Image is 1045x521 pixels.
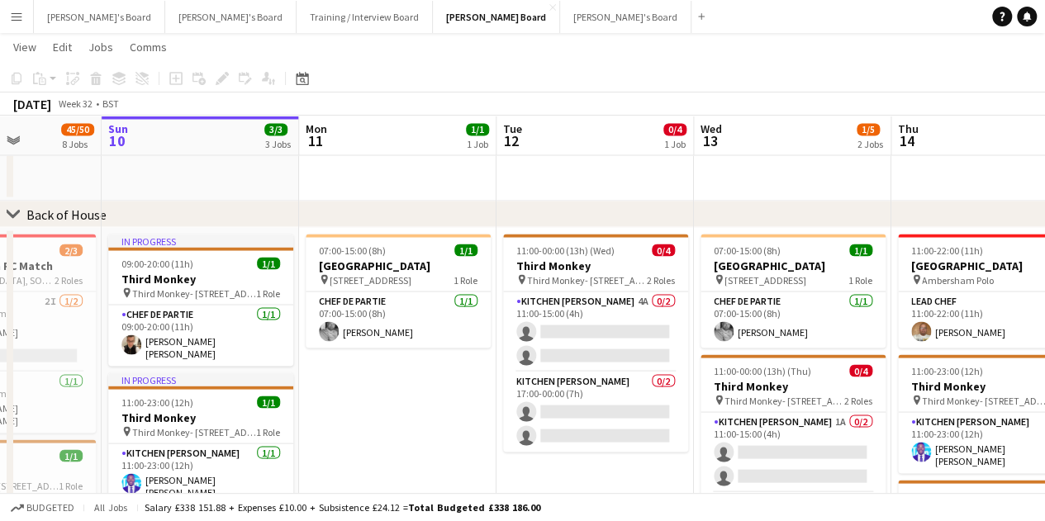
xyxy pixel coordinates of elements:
[108,305,293,366] app-card-role: Chef de Partie1/109:00-20:00 (11h)[PERSON_NAME] [PERSON_NAME]
[106,130,128,149] span: 10
[306,291,491,348] app-card-role: Chef de Partie1/107:00-15:00 (8h)[PERSON_NAME]
[61,123,94,135] span: 45/50
[714,244,781,256] span: 07:00-15:00 (8h)
[433,1,560,33] button: [PERSON_NAME] Board
[108,410,293,424] h3: Third Monkey
[701,378,886,393] h3: Third Monkey
[108,271,293,286] h3: Third Monkey
[13,40,36,54] span: View
[264,123,287,135] span: 3/3
[59,449,83,462] span: 1/1
[59,479,83,491] span: 1 Role
[857,123,880,135] span: 1/5
[108,443,293,504] app-card-role: Kitchen [PERSON_NAME]1/111:00-23:00 (12h)[PERSON_NAME] [PERSON_NAME]
[55,273,83,286] span: 2 Roles
[503,372,688,452] app-card-role: Kitchen [PERSON_NAME]0/217:00-00:00 (7h)
[701,412,886,492] app-card-role: Kitchen [PERSON_NAME]1A0/211:00-15:00 (4h)
[501,130,522,149] span: 12
[857,137,883,149] div: 2 Jobs
[503,234,688,452] app-job-card: 11:00-00:00 (13h) (Wed)0/4Third Monkey Third Monkey- [STREET_ADDRESS]2 RolesKitchen [PERSON_NAME]...
[911,244,983,256] span: 11:00-22:00 (11h)
[88,40,113,54] span: Jobs
[652,244,675,256] span: 0/4
[53,40,72,54] span: Edit
[527,273,647,286] span: Third Monkey- [STREET_ADDRESS]
[62,137,93,149] div: 8 Jobs
[647,273,675,286] span: 2 Roles
[844,394,872,406] span: 2 Roles
[330,273,411,286] span: [STREET_ADDRESS]
[467,137,488,149] div: 1 Job
[123,36,173,58] a: Comms
[701,258,886,272] h3: [GEOGRAPHIC_DATA]
[408,501,540,514] span: Total Budgeted £338 186.00
[132,425,256,438] span: Third Monkey- [STREET_ADDRESS]
[297,1,433,33] button: Training / Interview Board
[108,121,128,136] span: Sun
[698,130,722,149] span: 13
[848,273,872,286] span: 1 Role
[108,234,293,366] app-job-card: In progress09:00-20:00 (11h)1/1Third Monkey Third Monkey- [STREET_ADDRESS]1 RoleChef de Partie1/1...
[102,97,119,110] div: BST
[849,364,872,377] span: 0/4
[849,244,872,256] span: 1/1
[516,244,615,256] span: 11:00-00:00 (13h) (Wed)
[306,258,491,272] h3: [GEOGRAPHIC_DATA]
[257,395,280,408] span: 1/1
[663,123,686,135] span: 0/4
[165,1,297,33] button: [PERSON_NAME]'s Board
[306,121,327,136] span: Mon
[145,501,540,514] div: Salary £338 151.88 + Expenses £10.00 + Subsistence £24.12 =
[265,137,291,149] div: 3 Jobs
[91,501,131,514] span: All jobs
[503,121,522,136] span: Tue
[7,36,43,58] a: View
[911,364,983,377] span: 11:00-23:00 (12h)
[55,97,96,110] span: Week 32
[303,130,327,149] span: 11
[664,137,686,149] div: 1 Job
[701,121,722,136] span: Wed
[306,234,491,348] app-job-card: 07:00-15:00 (8h)1/1[GEOGRAPHIC_DATA] [STREET_ADDRESS]1 RoleChef de Partie1/107:00-15:00 (8h)[PERS...
[34,1,165,33] button: [PERSON_NAME]'s Board
[701,234,886,348] app-job-card: 07:00-15:00 (8h)1/1[GEOGRAPHIC_DATA] [STREET_ADDRESS]1 RoleChef de Partie1/107:00-15:00 (8h)[PERS...
[132,287,256,299] span: Third Monkey- [STREET_ADDRESS]
[911,490,1002,502] span: 11:00-00:00 (13h) (Fri)
[466,123,489,135] span: 1/1
[108,372,293,386] div: In progress
[257,257,280,269] span: 1/1
[898,121,919,136] span: Thu
[319,244,386,256] span: 07:00-15:00 (8h)
[922,273,994,286] span: Ambersham Polo
[13,96,51,112] div: [DATE]
[503,258,688,272] h3: Third Monkey
[121,257,193,269] span: 09:00-20:00 (11h)
[82,36,120,58] a: Jobs
[8,499,77,517] button: Budgeted
[121,395,193,408] span: 11:00-23:00 (12h)
[714,364,811,377] span: 11:00-00:00 (13h) (Thu)
[503,291,688,372] app-card-role: Kitchen [PERSON_NAME]4A0/211:00-15:00 (4h)
[26,206,107,222] div: Back of House
[108,234,293,247] div: In progress
[560,1,691,33] button: [PERSON_NAME]'s Board
[256,287,280,299] span: 1 Role
[701,291,886,348] app-card-role: Chef de Partie1/107:00-15:00 (8h)[PERSON_NAME]
[130,40,167,54] span: Comms
[895,130,919,149] span: 14
[724,394,844,406] span: Third Monkey- [STREET_ADDRESS]
[454,244,477,256] span: 1/1
[46,36,78,58] a: Edit
[454,273,477,286] span: 1 Role
[108,372,293,504] app-job-card: In progress11:00-23:00 (12h)1/1Third Monkey Third Monkey- [STREET_ADDRESS]1 RoleKitchen [PERSON_N...
[256,425,280,438] span: 1 Role
[59,244,83,256] span: 2/3
[724,273,806,286] span: [STREET_ADDRESS]
[26,502,74,514] span: Budgeted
